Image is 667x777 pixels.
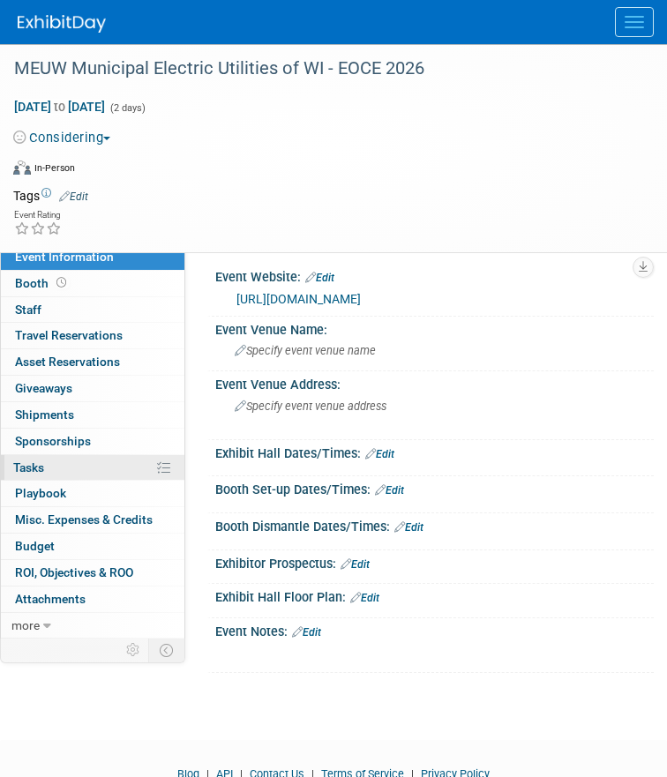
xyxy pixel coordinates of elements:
span: ROI, Objectives & ROO [15,565,133,579]
a: Edit [394,521,423,534]
span: Specify event venue address [235,400,386,413]
span: Travel Reservations [15,328,123,342]
div: Booth Dismantle Dates/Times: [215,513,654,536]
a: Edit [365,448,394,460]
a: Edit [292,626,321,639]
a: Edit [341,558,370,571]
a: Edit [350,592,379,604]
span: Attachments [15,592,86,606]
a: [URL][DOMAIN_NAME] [236,292,361,306]
span: (2 days) [109,102,146,114]
td: Toggle Event Tabs [149,639,185,661]
span: Misc. Expenses & Credits [15,512,153,527]
span: Sponsorships [15,434,91,448]
a: Sponsorships [1,429,184,454]
span: Specify event venue name [235,344,376,357]
td: Tags [13,187,88,205]
span: Tasks [13,460,44,474]
a: Playbook [1,481,184,506]
span: Asset Reservations [15,355,120,369]
span: Staff [15,303,41,317]
img: ExhibitDay [18,15,106,33]
a: Booth [1,271,184,296]
span: Budget [15,539,55,553]
span: Booth [15,276,70,290]
div: Exhibitor Prospectus: [215,550,654,573]
div: Event Venue Address: [215,371,654,393]
a: Tasks [1,455,184,481]
a: Giveaways [1,376,184,401]
div: In-Person [34,161,75,175]
a: Event Information [1,244,184,270]
span: Shipments [15,407,74,422]
td: Personalize Event Tab Strip [118,639,149,661]
a: Edit [59,191,88,203]
div: Event Venue Name: [215,317,654,339]
div: Event Format [13,158,632,184]
span: Giveaways [15,381,72,395]
div: Event Rating [14,211,62,220]
span: Playbook [15,486,66,500]
img: Format-Inperson.png [13,161,31,175]
span: Booth not reserved yet [53,276,70,289]
div: Exhibit Hall Floor Plan: [215,584,654,607]
a: Staff [1,297,184,323]
span: Event Information [15,250,114,264]
a: ROI, Objectives & ROO [1,560,184,586]
a: Budget [1,534,184,559]
div: Event Notes: [215,618,654,641]
a: Misc. Expenses & Credits [1,507,184,533]
span: more [11,618,40,632]
a: Edit [305,272,334,284]
div: Event Website: [215,264,654,287]
span: [DATE] [DATE] [13,99,106,115]
a: Shipments [1,402,184,428]
a: Asset Reservations [1,349,184,375]
div: MEUW Municipal Electric Utilities of WI - EOCE 2026 [8,53,632,85]
button: Menu [615,7,654,37]
div: Exhibit Hall Dates/Times: [215,440,654,463]
div: Booth Set-up Dates/Times: [215,476,654,499]
a: Attachments [1,586,184,612]
button: Considering [13,129,117,147]
a: Edit [375,484,404,497]
span: to [51,100,68,114]
a: Travel Reservations [1,323,184,348]
a: more [1,613,184,639]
